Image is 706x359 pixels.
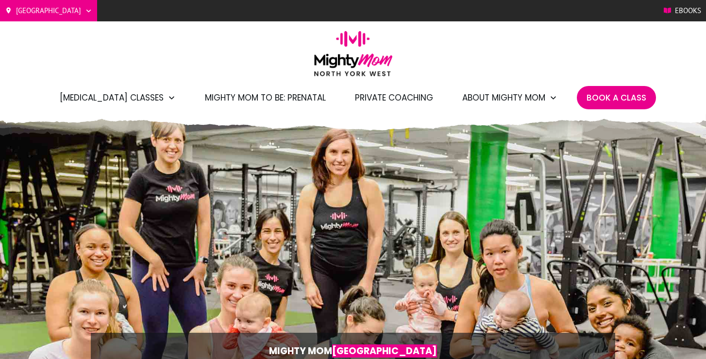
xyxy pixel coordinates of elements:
[355,89,433,106] a: Private Coaching
[16,3,81,18] span: [GEOGRAPHIC_DATA]
[462,89,545,106] span: About Mighty Mom
[332,344,437,358] span: [GEOGRAPHIC_DATA]
[60,89,176,106] a: [MEDICAL_DATA] Classes
[60,89,164,106] span: [MEDICAL_DATA] Classes
[269,344,437,358] strong: Mighty Mom
[664,3,701,18] a: Ebooks
[205,89,326,106] a: Mighty Mom to Be: Prenatal
[5,3,92,18] a: [GEOGRAPHIC_DATA]
[462,89,557,106] a: About Mighty Mom
[587,89,646,106] a: Book A Class
[675,3,701,18] span: Ebooks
